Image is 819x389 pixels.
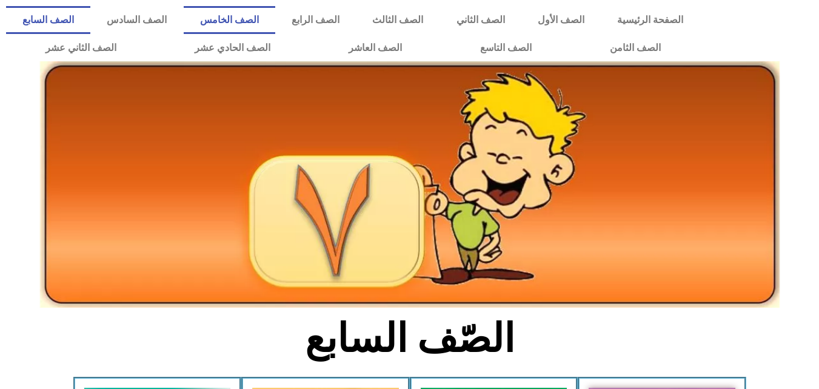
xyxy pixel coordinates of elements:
[309,34,441,62] a: الصف العاشر
[155,34,309,62] a: الصف الحادي عشر
[441,34,570,62] a: الصف التاسع
[601,6,700,34] a: الصفحة الرئيسية
[356,6,440,34] a: الصف الثالث
[521,6,601,34] a: الصف الأول
[90,6,183,34] a: الصف السادس
[440,6,521,34] a: الصف الثاني
[6,6,90,34] a: الصف السابع
[275,6,356,34] a: الصف الرابع
[184,6,275,34] a: الصف الخامس
[6,34,155,62] a: الصف الثاني عشر
[570,34,700,62] a: الصف الثامن
[209,315,610,362] h2: الصّف السابع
